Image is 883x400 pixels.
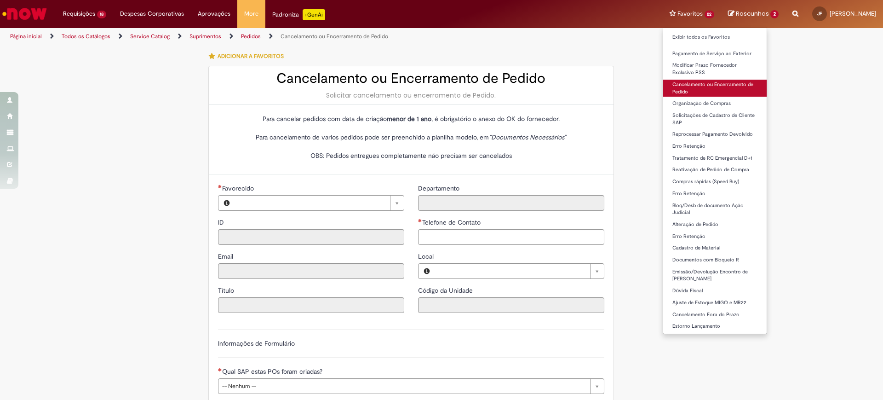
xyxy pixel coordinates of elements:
a: Service Catalog [130,33,170,40]
span: Somente leitura - Email [218,252,235,261]
a: Cancelamento ou Encerramento de Pedido [663,80,767,97]
ul: Favoritos [663,28,768,334]
a: Limpar campo Favorecido [235,196,404,210]
a: Exibir todos os Favoritos [663,32,767,42]
span: -- Nenhum -- [222,379,585,394]
div: Padroniza [272,9,325,20]
a: Pagamento de Serviço ao Exterior [663,49,767,59]
span: Necessários [418,219,422,222]
label: Somente leitura - Título [218,286,236,295]
label: Somente leitura - ID [218,218,226,227]
span: JF [817,11,822,17]
span: More [244,9,258,18]
a: Emissão/Devolução Encontro de [PERSON_NAME] [663,267,767,284]
input: ID [218,229,404,245]
span: Aprovações [198,9,230,18]
a: Documentos com Bloqueio R [663,255,767,265]
a: Compras rápidas (Speed Buy) [663,177,767,187]
input: Título [218,297,404,313]
button: Adicionar a Favoritos [208,46,289,66]
span: Necessários - Favorecido [222,184,256,192]
span: Somente leitura - Código da Unidade [418,286,475,295]
span: Despesas Corporativas [120,9,184,18]
span: Adicionar a Favoritos [218,52,284,60]
button: Local, Visualizar este registro [419,264,435,278]
p: Para cancelar pedidos com data de criação , é obrigatório o anexo do OK do fornecedor. Para cance... [218,114,604,160]
span: Somente leitura - Departamento [418,184,461,192]
a: Reativação de Pedido de Compra [663,165,767,175]
h2: Cancelamento ou Encerramento de Pedido [218,71,604,86]
span: Telefone de Contato [422,218,482,226]
span: Somente leitura - Título [218,286,236,295]
label: Somente leitura - Email [218,252,235,261]
a: Rascunhos [728,10,779,18]
a: Limpar campo Local [435,264,604,278]
a: Solicitações de Cadastro de Cliente SAP [663,110,767,128]
ul: Trilhas de página [7,28,582,45]
a: Suprimentos [189,33,221,40]
label: Somente leitura - Código da Unidade [418,286,475,295]
em: “Documentos Necessários” [489,133,566,141]
a: Pedidos [241,33,261,40]
strong: menor de 1 ano [387,115,431,123]
input: Departamento [418,195,604,211]
a: Cadastro de Material [663,243,767,253]
span: 18 [97,11,106,18]
a: Modificar Prazo Fornecedor Exclusivo PSS [663,60,767,77]
a: Ajuste de Estoque MIGO e MR22 [663,298,767,308]
span: Requisições [63,9,95,18]
span: 2 [770,10,779,18]
input: Telefone de Contato [418,229,604,245]
a: Erro Retenção [663,232,767,242]
a: Bloq/Desb de documento Ação Judicial [663,201,767,218]
p: +GenAi [303,9,325,20]
a: Reprocessar Pagamento Devolvido [663,129,767,139]
img: ServiceNow [1,5,48,23]
input: Email [218,263,404,279]
a: Erro Retenção [663,189,767,199]
a: Estorno Lançamento [663,321,767,331]
a: Erro Retenção [663,141,767,151]
a: Página inicial [10,33,42,40]
button: Favorecido, Visualizar este registro [218,196,235,210]
span: Somente leitura - ID [218,218,226,226]
a: Dúvida Fiscal [663,286,767,296]
span: Qual SAP estas POs foram criadas? [222,367,324,376]
span: Necessários [218,185,222,188]
a: Alteração de Pedido [663,220,767,230]
a: Tratamento de RC Emergencial D+1 [663,153,767,163]
span: Local [418,252,436,261]
span: Rascunhos [736,9,769,18]
span: [PERSON_NAME] [830,10,876,17]
a: Cancelamento Fora do Prazo [663,310,767,320]
span: 22 [705,11,715,18]
span: Favoritos [677,9,703,18]
label: Informações de Formulário [218,339,295,348]
label: Somente leitura - Departamento [418,184,461,193]
div: Solicitar cancelamento ou encerramento de Pedido. [218,91,604,100]
a: Organização de Compras [663,99,767,109]
a: Cancelamento ou Encerramento de Pedido [281,33,388,40]
span: Necessários [218,368,222,371]
input: Código da Unidade [418,297,604,313]
a: Todos os Catálogos [62,33,110,40]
